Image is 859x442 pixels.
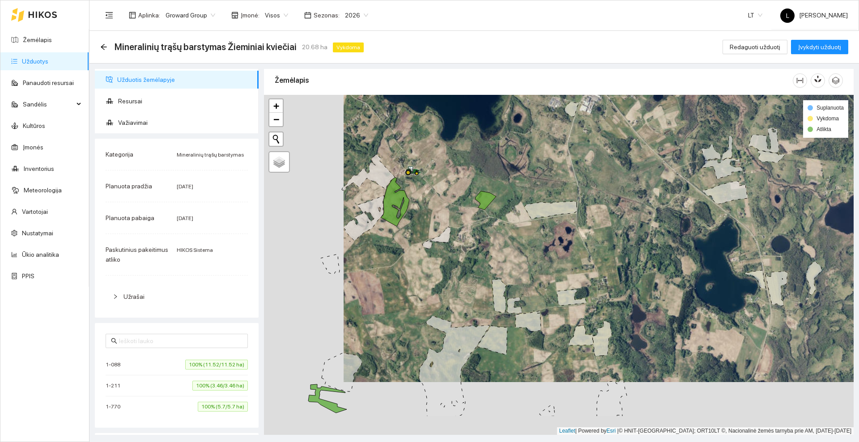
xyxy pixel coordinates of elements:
[23,79,74,86] a: Panaudoti resursai
[119,336,242,346] input: Ieškoti lauko
[106,402,125,411] span: 1-770
[22,229,53,237] a: Nustatymai
[793,73,807,88] button: column-width
[780,12,848,19] span: [PERSON_NAME]
[24,165,54,172] a: Inventorius
[24,187,62,194] a: Meteorologija
[177,183,193,190] span: [DATE]
[198,402,248,412] span: 100% (5.7/5.7 ha)
[23,144,43,151] a: Įmonės
[105,11,113,19] span: menu-fold
[23,95,74,113] span: Sandėlis
[106,183,152,190] span: Planuota pradžia
[607,428,616,434] a: Esri
[106,214,154,221] span: Planuota pabaiga
[269,99,283,113] a: Zoom in
[118,114,251,132] span: Važiavimai
[177,247,213,253] span: HIKOS Sistema
[241,10,259,20] span: Įmonė :
[730,42,780,52] span: Redaguoti užduotį
[617,428,619,434] span: |
[118,92,251,110] span: Resursai
[557,427,854,435] div: | Powered by © HNIT-[GEOGRAPHIC_DATA]; ORT10LT ©, Nacionalinė žemės tarnyba prie AM, [DATE]-[DATE]
[115,40,297,54] span: Mineralinių trąšų barstymas Žieminiai kviečiai
[791,40,848,54] button: Įvykdyti užduotį
[231,12,238,19] span: shop
[106,286,248,307] div: Užrašai
[273,100,279,111] span: +
[106,360,125,369] span: 1-088
[22,272,34,280] a: PPIS
[113,294,118,299] span: right
[333,42,364,52] span: Vykdoma
[22,208,48,215] a: Vartotojai
[302,42,327,52] span: 20.68 ha
[345,8,368,22] span: 2026
[798,42,841,52] span: Įvykdyti užduotį
[106,381,125,390] span: 1-211
[269,132,283,146] button: Initiate a new search
[559,428,575,434] a: Leaflet
[23,122,45,129] a: Kultūros
[273,114,279,125] span: −
[106,151,133,158] span: Kategorija
[138,10,160,20] span: Aplinka :
[106,246,168,263] span: Paskutinius pakeitimus atliko
[304,12,311,19] span: calendar
[177,215,193,221] span: [DATE]
[192,381,248,391] span: 100% (3.46/3.46 ha)
[100,43,107,51] span: arrow-left
[269,152,289,172] a: Layers
[23,36,52,43] a: Žemėlapis
[22,58,48,65] a: Užduotys
[269,113,283,126] a: Zoom out
[723,43,787,51] a: Redaguoti užduotį
[100,6,118,24] button: menu-fold
[100,43,107,51] div: Atgal
[816,126,831,132] span: Atlikta
[177,152,244,158] span: Mineralinių trąšų barstymas
[786,8,789,23] span: L
[185,360,248,370] span: 100% (11.52/11.52 ha)
[748,8,762,22] span: LT
[117,71,251,89] span: Užduotis žemėlapyje
[816,115,839,122] span: Vykdoma
[275,68,793,93] div: Žemėlapis
[793,77,807,84] span: column-width
[816,105,844,111] span: Suplanuota
[22,251,59,258] a: Ūkio analitika
[123,293,145,300] span: Užrašai
[129,12,136,19] span: layout
[166,8,215,22] span: Groward Group
[314,10,340,20] span: Sezonas :
[723,40,787,54] button: Redaguoti užduotį
[265,8,288,22] span: Visos
[111,338,117,344] span: search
